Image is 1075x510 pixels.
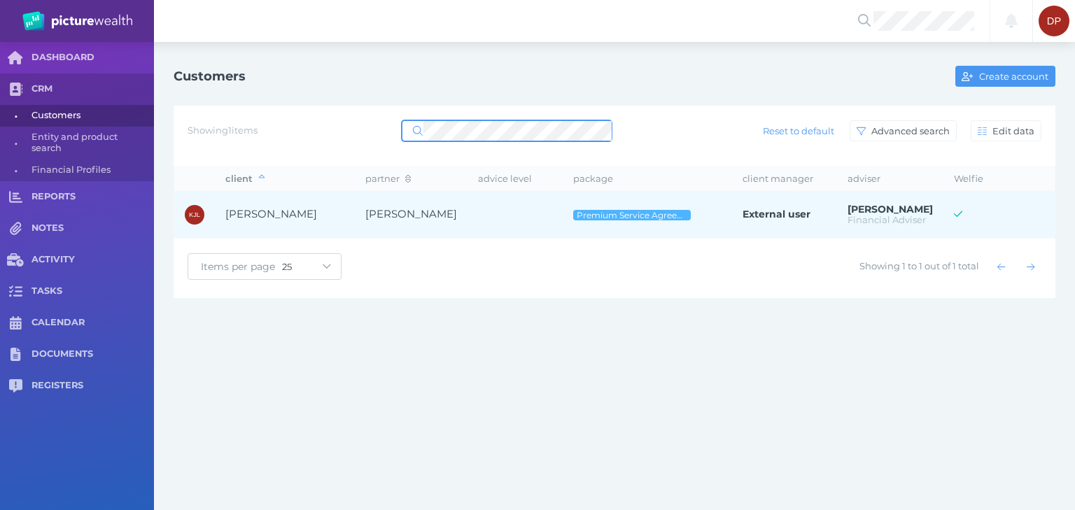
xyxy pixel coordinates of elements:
[869,125,956,136] span: Advanced search
[954,208,962,220] span: Welfie access active
[743,208,810,220] span: External user
[576,210,688,220] span: Premium Service Agreement - Ongoing
[31,380,154,392] span: REGISTERS
[976,71,1055,82] span: Create account
[31,105,149,127] span: Customers
[837,167,943,191] th: adviser
[1020,256,1041,277] button: Show next page
[185,205,204,225] div: Keith John Leek
[468,167,563,191] th: advice level
[31,127,149,160] span: Entity and product search
[225,173,265,184] span: client
[732,167,837,191] th: client manager
[188,260,282,273] span: Items per page
[31,52,154,64] span: DASHBOARD
[757,120,841,141] button: Reset to default
[990,125,1041,136] span: Edit data
[848,214,926,225] span: Financial Adviser
[31,254,154,266] span: ACTIVITY
[174,69,246,84] h1: Customers
[943,167,999,191] th: Welfie
[188,125,258,136] span: Showing 1 items
[955,66,1055,87] button: Create account
[31,317,154,329] span: CALENDAR
[31,285,154,297] span: TASKS
[848,203,933,215] span: David Parry
[31,348,154,360] span: DOCUMENTS
[365,207,457,220] span: Kerry Leek
[757,125,841,136] span: Reset to default
[563,167,732,191] th: package
[31,83,154,95] span: CRM
[31,160,149,181] span: Financial Profiles
[859,260,979,271] span: Showing 1 to 1 out of 1 total
[1047,15,1061,27] span: DP
[225,207,317,220] span: Keith John Leek
[1039,6,1069,36] div: David Parry
[365,173,411,184] span: partner
[189,211,200,218] span: KJL
[31,191,154,203] span: REPORTS
[22,11,132,31] img: PW
[31,222,154,234] span: NOTES
[991,256,1012,277] button: Show previous page
[971,120,1041,141] button: Edit data
[850,120,957,141] button: Advanced search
